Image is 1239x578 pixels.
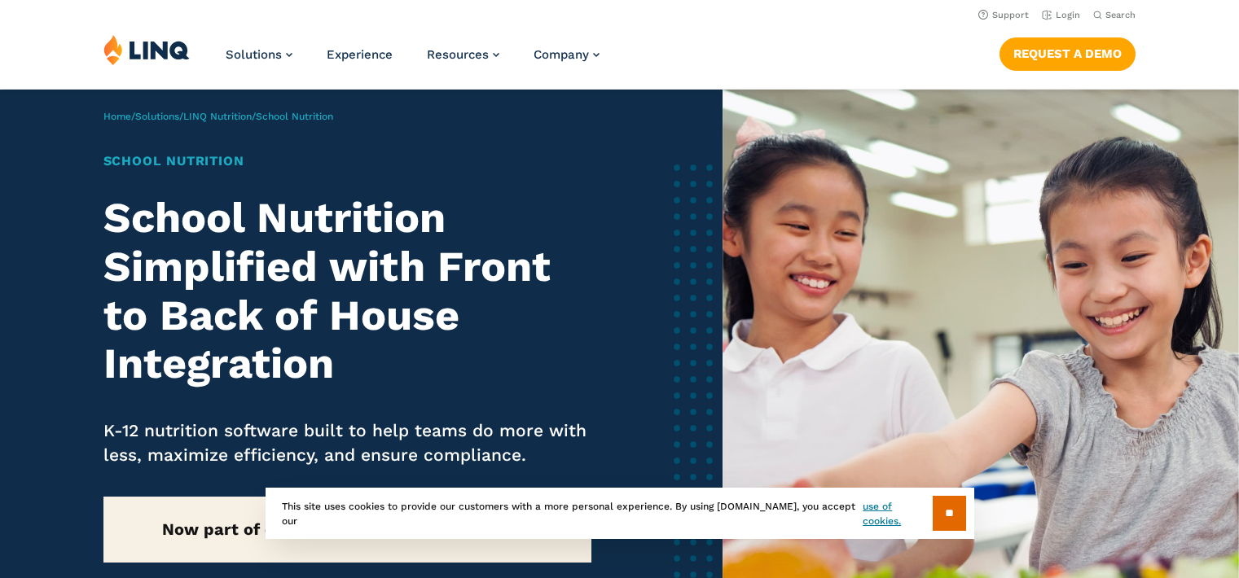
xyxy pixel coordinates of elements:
a: Request a Demo [1000,37,1136,70]
nav: Primary Navigation [226,34,600,88]
a: use of cookies. [863,499,932,528]
a: Solutions [226,47,292,62]
a: Home [103,111,131,122]
h2: School Nutrition Simplified with Front to Back of House Integration [103,194,591,388]
span: Solutions [226,47,282,62]
a: Support [978,10,1029,20]
div: This site uses cookies to provide our customers with a more personal experience. By using [DOMAIN... [266,488,974,539]
a: LINQ Nutrition [183,111,252,122]
a: Resources [427,47,499,62]
span: School Nutrition [256,111,333,122]
span: / / / [103,111,333,122]
span: Resources [427,47,489,62]
span: Company [534,47,589,62]
a: Solutions [135,111,179,122]
a: Company [534,47,600,62]
p: K-12 nutrition software built to help teams do more with less, maximize efficiency, and ensure co... [103,418,591,467]
span: Search [1105,10,1136,20]
a: Login [1042,10,1080,20]
a: Experience [327,47,393,62]
nav: Button Navigation [1000,34,1136,70]
img: LINQ | K‑12 Software [103,34,190,65]
button: Open Search Bar [1093,9,1136,21]
h1: School Nutrition [103,151,591,171]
